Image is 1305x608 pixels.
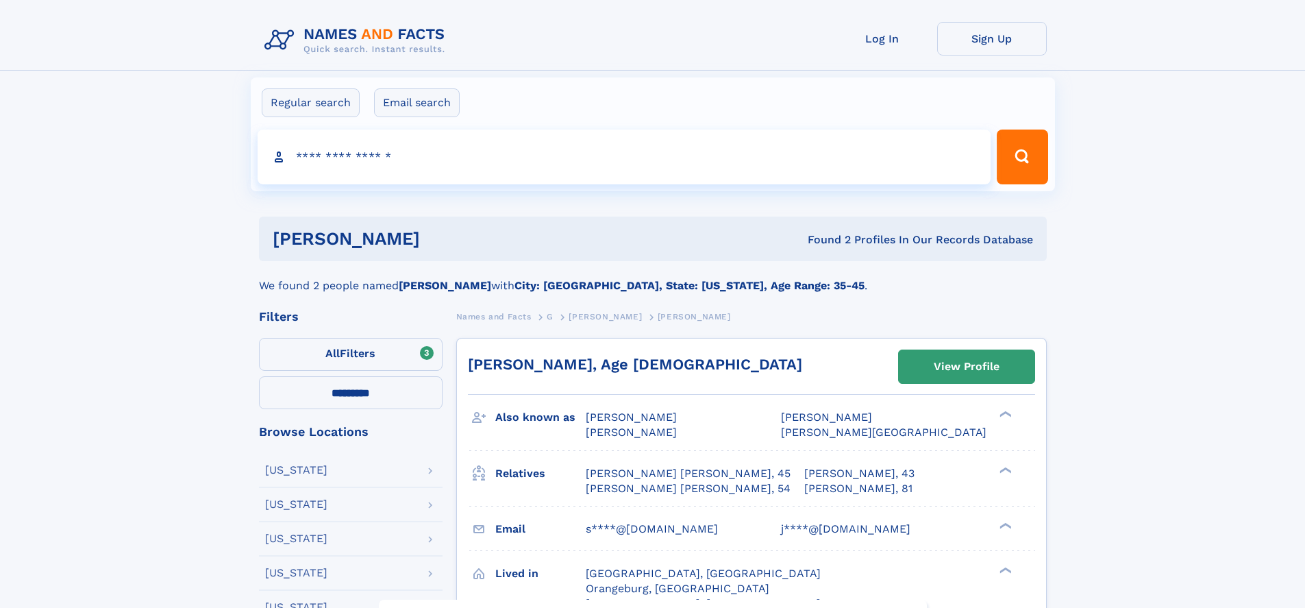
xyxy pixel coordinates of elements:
[399,279,491,292] b: [PERSON_NAME]
[547,312,554,321] span: G
[658,312,731,321] span: [PERSON_NAME]
[265,465,327,476] div: [US_STATE]
[265,499,327,510] div: [US_STATE]
[934,351,999,382] div: View Profile
[514,279,865,292] b: City: [GEOGRAPHIC_DATA], State: [US_STATE], Age Range: 35-45
[828,22,937,56] a: Log In
[586,567,821,580] span: [GEOGRAPHIC_DATA], [GEOGRAPHIC_DATA]
[586,426,677,439] span: [PERSON_NAME]
[265,533,327,544] div: [US_STATE]
[262,88,360,117] label: Regular search
[996,566,1012,574] div: ❯
[495,562,586,585] h3: Lived in
[259,311,443,323] div: Filters
[586,466,791,481] a: [PERSON_NAME] [PERSON_NAME], 45
[586,582,769,595] span: Orangeburg, [GEOGRAPHIC_DATA]
[586,411,677,424] span: [PERSON_NAME]
[495,406,586,429] h3: Also known as
[547,308,554,325] a: G
[259,338,443,371] label: Filters
[996,410,1012,419] div: ❯
[325,347,340,360] span: All
[456,308,532,325] a: Names and Facts
[265,568,327,579] div: [US_STATE]
[781,426,986,439] span: [PERSON_NAME][GEOGRAPHIC_DATA]
[569,312,642,321] span: [PERSON_NAME]
[937,22,1047,56] a: Sign Up
[495,462,586,485] h3: Relatives
[569,308,642,325] a: [PERSON_NAME]
[996,465,1012,474] div: ❯
[259,426,443,438] div: Browse Locations
[468,356,802,373] a: [PERSON_NAME], Age [DEMOGRAPHIC_DATA]
[614,232,1033,247] div: Found 2 Profiles In Our Records Database
[273,230,614,247] h1: [PERSON_NAME]
[804,466,915,481] a: [PERSON_NAME], 43
[259,22,456,59] img: Logo Names and Facts
[495,518,586,541] h3: Email
[259,261,1047,294] div: We found 2 people named with .
[586,481,791,496] a: [PERSON_NAME] [PERSON_NAME], 54
[996,521,1012,530] div: ❯
[804,481,912,496] a: [PERSON_NAME], 81
[899,350,1034,383] a: View Profile
[781,411,872,424] span: [PERSON_NAME]
[374,88,460,117] label: Email search
[258,130,991,184] input: search input
[997,130,1047,184] button: Search Button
